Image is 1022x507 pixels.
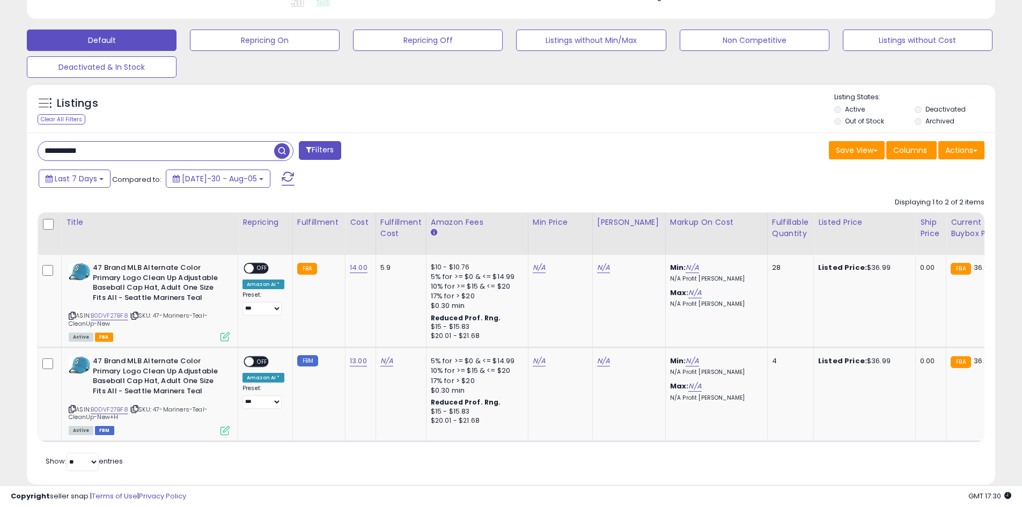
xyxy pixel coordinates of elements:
button: Default [27,30,177,51]
div: Listed Price [818,217,911,228]
div: [PERSON_NAME] [597,217,661,228]
button: Repricing On [190,30,340,51]
small: FBA [951,263,970,275]
span: Show: entries [46,456,123,466]
div: seller snap | | [11,491,186,502]
span: Columns [893,145,927,156]
b: Reduced Prof. Rng. [431,313,501,322]
button: Deactivated & In Stock [27,56,177,78]
div: Ship Price [920,217,942,239]
div: 5.9 [380,263,418,273]
div: ASIN: [69,356,230,433]
small: FBM [297,355,318,366]
div: 10% for >= $15 & <= $20 [431,366,520,376]
span: [DATE]-30 - Aug-05 [182,173,257,184]
div: $20.01 - $21.68 [431,332,520,341]
button: Actions [938,141,984,159]
span: All listings currently available for purchase on Amazon [69,426,93,435]
a: N/A [597,262,610,273]
a: N/A [597,356,610,366]
small: Amazon Fees. [431,228,437,238]
div: Markup on Cost [670,217,763,228]
th: The percentage added to the cost of goods (COGS) that forms the calculator for Min & Max prices. [665,212,767,255]
div: Title [66,217,233,228]
a: B0DVF27BF8 [91,311,128,320]
button: Non Competitive [680,30,829,51]
div: Fulfillable Quantity [772,217,809,239]
span: Compared to: [112,174,161,185]
span: 2025-08-13 17:30 GMT [968,491,1011,501]
div: $20.01 - $21.68 [431,416,520,425]
div: $36.99 [818,263,907,273]
a: N/A [533,356,546,366]
b: Max: [670,381,689,391]
span: OFF [254,357,271,366]
div: Fulfillment [297,217,341,228]
p: N/A Profit [PERSON_NAME] [670,394,759,402]
div: Repricing [242,217,288,228]
button: Filters [299,141,341,160]
a: 14.00 [350,262,367,273]
div: Clear All Filters [38,114,85,124]
a: N/A [688,381,701,392]
span: FBA [95,333,113,342]
a: N/A [686,262,699,273]
div: 5% for >= $0 & <= $14.99 [431,356,520,366]
div: Current Buybox Price [951,217,1006,239]
p: N/A Profit [PERSON_NAME] [670,300,759,308]
a: N/A [688,288,701,298]
div: 28 [772,263,805,273]
div: Amazon AI * [242,280,284,289]
b: 47 Brand MLB Alternate Color Primary Logo Clean Up Adjustable Baseball Cap Hat, Adult One Size Fi... [93,263,223,305]
button: Columns [886,141,937,159]
button: Save View [829,141,885,159]
h5: Listings [57,96,98,111]
span: FBM [95,426,114,435]
div: 17% for > $20 [431,291,520,301]
p: Listing States: [834,92,995,102]
span: All listings currently available for purchase on Amazon [69,333,93,342]
div: Amazon Fees [431,217,524,228]
div: Amazon AI * [242,373,284,383]
div: $15 - $15.83 [431,407,520,416]
div: $10 - $10.76 [431,263,520,272]
b: 47 Brand MLB Alternate Color Primary Logo Clean Up Adjustable Baseball Cap Hat, Adult One Size Fi... [93,356,223,399]
div: $0.30 min [431,301,520,311]
label: Active [845,105,865,114]
b: Min: [670,356,686,366]
div: $36.99 [818,356,907,366]
img: 41K4eEvGFmL._SL40_.jpg [69,263,90,281]
span: | SKU: 47-Mariners-Teal-CleanUp-New [69,311,208,327]
div: $0.30 min [431,386,520,395]
button: Listings without Cost [843,30,992,51]
div: Fulfillment Cost [380,217,422,239]
a: B0DVF27BF8 [91,405,128,414]
a: N/A [686,356,699,366]
button: Last 7 Days [39,170,111,188]
div: Preset: [242,385,284,409]
div: $15 - $15.83 [431,322,520,332]
b: Reduced Prof. Rng. [431,398,501,407]
b: Listed Price: [818,356,867,366]
div: 4 [772,356,805,366]
small: FBA [297,263,317,275]
span: Last 7 Days [55,173,97,184]
label: Deactivated [925,105,966,114]
small: FBA [951,356,970,368]
div: 5% for >= $0 & <= $14.99 [431,272,520,282]
a: 13.00 [350,356,367,366]
div: Displaying 1 to 2 of 2 items [895,197,984,208]
button: [DATE]-30 - Aug-05 [166,170,270,188]
a: Privacy Policy [139,491,186,501]
b: Listed Price: [818,262,867,273]
span: 36.99 [974,262,993,273]
div: 0.00 [920,356,938,366]
a: N/A [380,356,393,366]
label: Archived [925,116,954,126]
button: Listings without Min/Max [516,30,666,51]
div: Cost [350,217,371,228]
b: Max: [670,288,689,298]
p: N/A Profit [PERSON_NAME] [670,369,759,376]
strong: Copyright [11,491,50,501]
span: | SKU: 47-Mariners-Teal-CleanUp-New+H [69,405,208,421]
